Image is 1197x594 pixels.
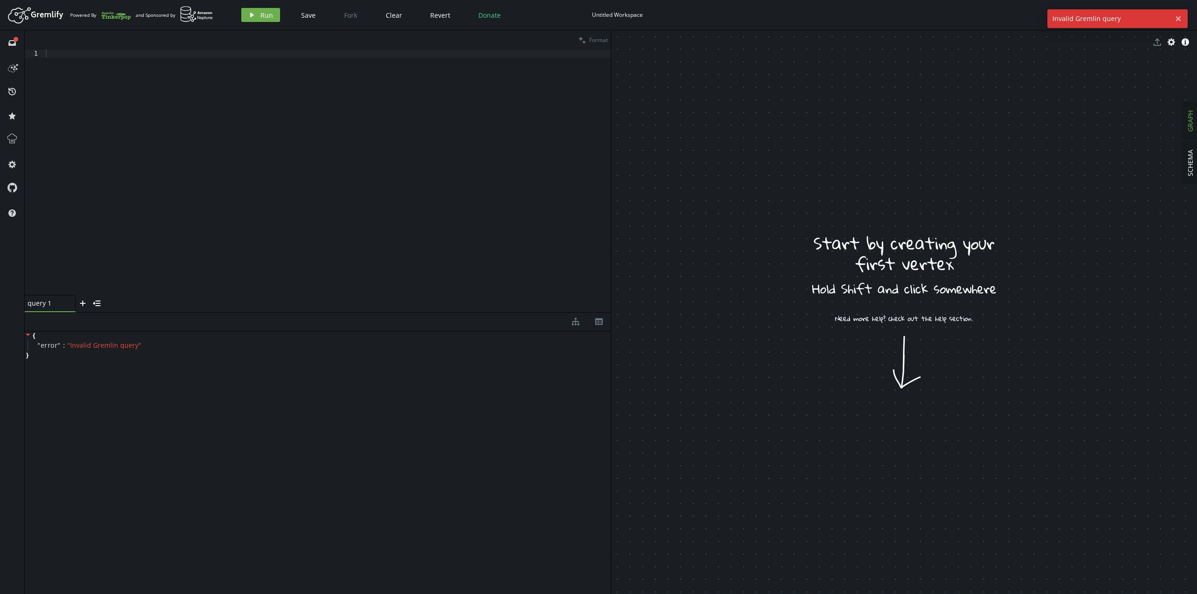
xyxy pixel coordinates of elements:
span: " Invalid Gremlin query " [67,341,141,350]
button: Sign In [1159,8,1190,22]
span: Revert [430,11,450,20]
span: Donate [478,11,501,20]
button: Run [241,8,280,22]
span: : [63,341,65,350]
span: " [37,341,41,350]
span: { [33,331,35,340]
span: query 1 [28,299,65,308]
span: " [58,341,61,350]
span: Fork [344,11,357,20]
button: Clear [379,8,409,22]
span: GRAPH [1186,110,1195,132]
div: and Sponsored by [136,6,213,24]
button: Fork [337,8,365,22]
button: Revert [423,8,457,22]
span: Format [589,36,608,44]
button: Donate [471,8,508,22]
span: SCHEMA [1186,150,1195,176]
div: 1 [25,50,44,57]
div: Powered By [70,7,131,23]
span: Clear [386,11,402,20]
span: } [25,351,29,359]
button: Format [576,30,611,50]
span: Save [301,11,316,20]
img: AWS Neptune [180,6,213,22]
div: Untitled Workspace [592,11,643,18]
span: Invalid Gremlin query [1047,9,1171,28]
button: Save [294,8,323,22]
span: Run [260,11,273,20]
span: error [41,341,58,350]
